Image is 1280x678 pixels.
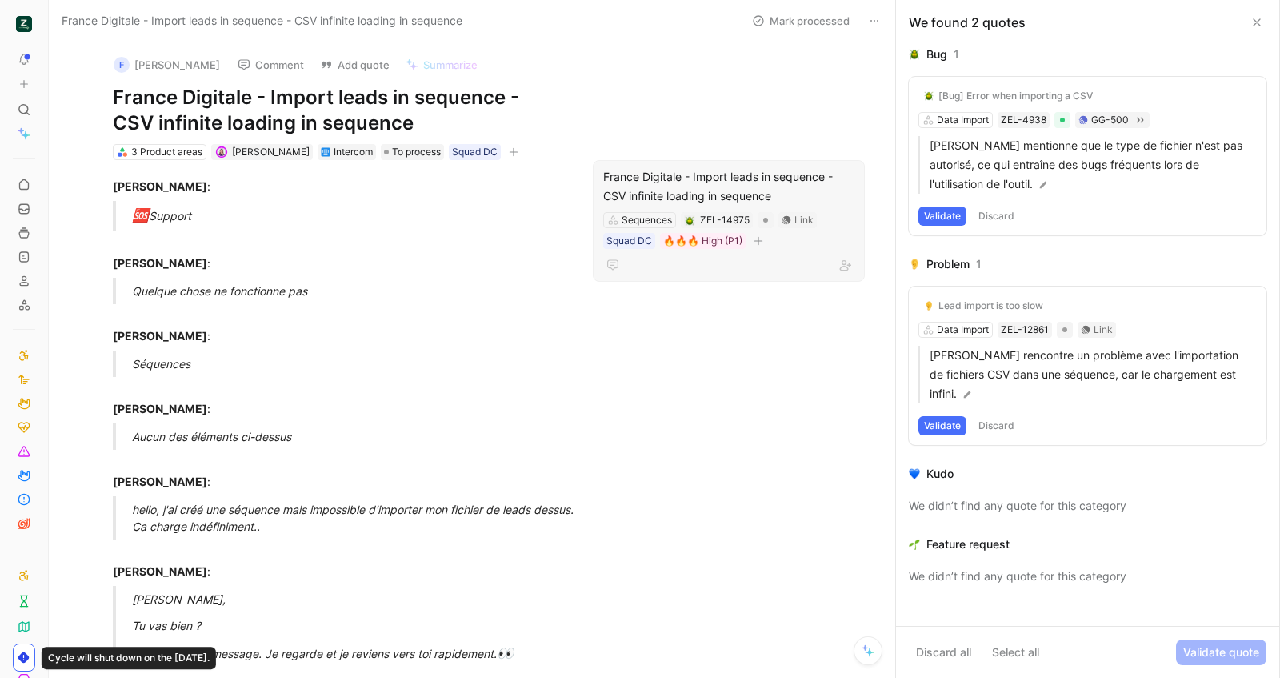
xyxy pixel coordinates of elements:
div: We didn’t find any quote for this category [909,567,1266,586]
div: [Bug] Error when importing a CSV [938,90,1093,102]
div: Intercom [334,144,373,160]
strong: [PERSON_NAME] [113,402,207,415]
button: Discard [973,207,1020,226]
div: Cycle will shut down on the [DATE]. [42,647,216,669]
div: Aucun des éléments ci-dessus [132,428,582,445]
button: 🪲[Bug] Error when importing a CSV [918,86,1098,106]
h1: France Digitale - Import leads in sequence - CSV infinite loading in sequence [113,85,562,136]
div: 🔥🔥🔥 High (P1) [663,233,742,249]
span: [PERSON_NAME] [232,146,310,158]
div: Problem [926,255,970,274]
div: f [114,57,130,73]
strong: [PERSON_NAME] [113,256,207,270]
button: Discard [973,416,1020,435]
img: 🌱 [909,539,920,550]
img: 🪲 [685,216,694,226]
div: : [113,178,562,195]
div: ZEL-14975 [700,212,750,228]
p: [PERSON_NAME] rencontre un problème avec l'importation de fichiers CSV dans une séquence, car le ... [930,346,1257,403]
img: 👂 [924,301,934,311]
div: Bug [926,45,947,64]
strong: [PERSON_NAME] [113,329,207,343]
span: To process [392,144,441,160]
div: 3 Product areas [131,144,202,160]
div: Lead import is too slow [938,299,1043,312]
div: Support [132,206,582,227]
span: Summarize [423,58,478,72]
div: Feature request [926,535,1010,554]
div: : [113,238,562,271]
p: [PERSON_NAME] mentionne que le type de fichier n'est pas autorisé, ce qui entraîne des bugs fréqu... [930,136,1257,194]
button: Validate quote [1176,640,1266,665]
img: avatar [217,148,226,157]
button: Validate [918,416,966,435]
button: 🪲 [684,215,695,226]
div: 1 [954,45,959,64]
div: : [113,311,562,344]
button: Mark processed [745,10,857,32]
div: Quelque chose ne fonctionne pas [132,283,582,299]
div: 1 [976,255,982,274]
button: Discard all [909,640,978,665]
img: 👂 [909,259,920,270]
div: Sequences [622,212,672,228]
img: pen.svg [962,389,973,400]
button: ZELIQ [13,13,35,35]
div: Kudo [926,464,954,483]
img: 💙 [909,468,920,479]
div: : [113,546,562,580]
div: Tu vas bien ? [132,617,582,634]
button: Add quote [313,54,397,76]
span: 🆘 [132,207,149,223]
strong: [PERSON_NAME] [113,564,207,578]
img: pen.svg [1038,179,1049,191]
button: Comment [230,54,311,76]
div: We didn’t find any quote for this category [909,496,1266,516]
img: 🪲 [924,91,934,101]
span: France Digitale - Import leads in sequence - CSV infinite loading in sequence [62,11,462,30]
button: Summarize [398,54,485,76]
div: hello, j'ai créé une séquence mais impossible d'importer mon fichier de leads dessus. Ca charge i... [132,501,582,535]
strong: [PERSON_NAME] [113,475,207,488]
button: Select all [985,640,1046,665]
div: : [113,456,562,490]
strong: [PERSON_NAME] [113,179,207,193]
div: France Digitale - Import leads in sequence - CSV infinite loading in sequence [603,167,854,206]
button: 👂Lead import is too slow [918,296,1049,315]
div: Squad DC [606,233,652,249]
div: : [113,383,562,417]
div: Merci pour ton message. Je regarde et je reviens vers toi rapidement. [132,644,582,664]
div: Squad DC [452,144,498,160]
span: 👀 [497,645,514,661]
button: Validate [918,207,966,226]
img: 🪲 [909,49,920,60]
div: [PERSON_NAME], [132,591,582,608]
div: To process [381,144,444,160]
div: We found 2 quotes [909,13,1026,32]
div: Link [794,212,814,228]
button: f[PERSON_NAME] [106,53,227,77]
div: Séquences [132,355,582,372]
img: ZELIQ [16,16,32,32]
